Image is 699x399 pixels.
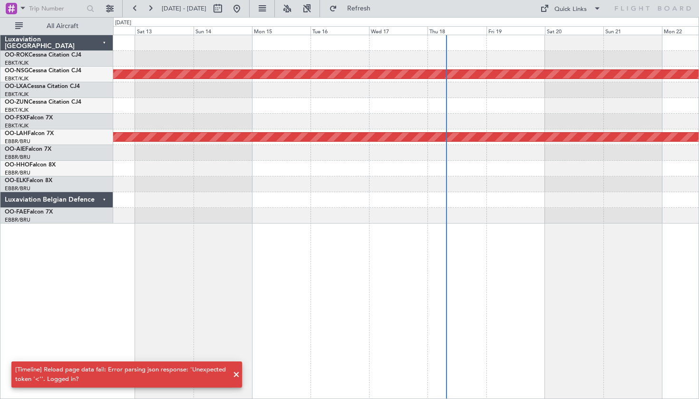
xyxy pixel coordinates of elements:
a: EBBR/BRU [5,154,30,161]
span: [DATE] - [DATE] [162,4,206,13]
a: OO-LAHFalcon 7X [5,131,54,136]
span: OO-LAH [5,131,28,136]
span: OO-AIE [5,146,25,152]
span: OO-FAE [5,209,27,215]
div: Sun 21 [603,26,662,35]
div: Sat 20 [545,26,603,35]
a: EBBR/BRU [5,138,30,145]
button: Quick Links [535,1,606,16]
div: Quick Links [554,5,587,14]
a: EBKT/KJK [5,107,29,114]
div: Tue 16 [311,26,369,35]
span: OO-LXA [5,84,27,89]
a: EBKT/KJK [5,59,29,67]
a: OO-ROKCessna Citation CJ4 [5,52,81,58]
div: Wed 17 [369,26,427,35]
input: Trip Number [29,1,84,16]
a: EBBR/BRU [5,169,30,176]
a: OO-ZUNCessna Citation CJ4 [5,99,81,105]
a: OO-HHOFalcon 8X [5,162,56,168]
span: OO-HHO [5,162,29,168]
a: EBKT/KJK [5,122,29,129]
a: EBBR/BRU [5,216,30,224]
div: [DATE] [115,19,131,27]
span: OO-ELK [5,178,26,184]
span: OO-ROK [5,52,29,58]
button: Refresh [325,1,382,16]
span: OO-FSX [5,115,27,121]
span: Refresh [339,5,379,12]
div: [Timeline] Reload page data fail: Error parsing json response: 'Unexpected token '<''. Logged in? [15,365,228,384]
span: All Aircraft [25,23,100,29]
button: All Aircraft [10,19,103,34]
div: Fri 19 [486,26,545,35]
a: EBKT/KJK [5,91,29,98]
div: Sat 13 [135,26,194,35]
a: OO-ELKFalcon 8X [5,178,52,184]
a: OO-LXACessna Citation CJ4 [5,84,80,89]
div: Sun 14 [194,26,252,35]
a: OO-AIEFalcon 7X [5,146,51,152]
a: OO-FSXFalcon 7X [5,115,53,121]
div: Mon 15 [252,26,311,35]
span: OO-ZUN [5,99,29,105]
a: OO-FAEFalcon 7X [5,209,53,215]
a: EBBR/BRU [5,185,30,192]
a: OO-NSGCessna Citation CJ4 [5,68,81,74]
span: OO-NSG [5,68,29,74]
div: Thu 18 [427,26,486,35]
a: EBKT/KJK [5,75,29,82]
